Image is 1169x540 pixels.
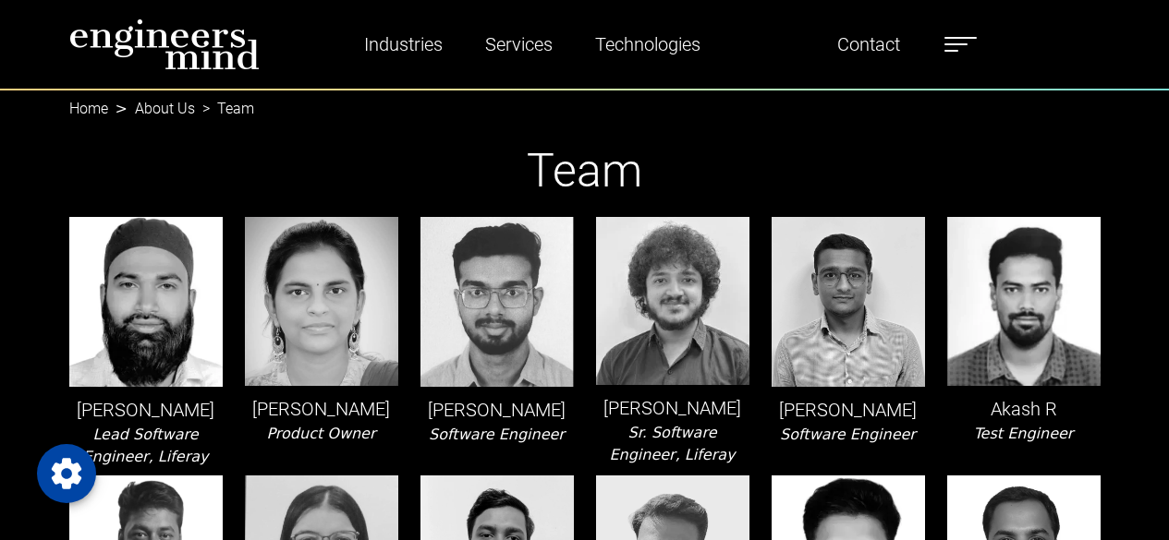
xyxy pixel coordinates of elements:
[266,425,375,442] i: Product Owner
[947,217,1101,387] img: leader-img
[195,98,254,120] li: Team
[596,217,749,386] img: leader-img
[82,426,208,465] i: Lead Software Engineer, Liferay
[357,23,450,66] a: Industries
[69,89,1101,111] nav: breadcrumb
[135,100,195,117] a: About Us
[245,217,398,387] img: leader-img
[780,426,916,443] i: Software Engineer
[69,100,108,117] a: Home
[588,23,708,66] a: Technologies
[947,395,1101,423] p: Akash R
[245,395,398,423] p: [PERSON_NAME]
[609,424,735,463] i: Sr. Software Engineer, Liferay
[69,18,260,70] img: logo
[772,217,925,388] img: leader-img
[772,396,925,424] p: [PERSON_NAME]
[830,23,907,66] a: Contact
[974,425,1074,442] i: Test Engineer
[420,217,574,387] img: leader-img
[429,426,565,443] i: Software Engineer
[478,23,560,66] a: Services
[69,143,1101,198] h1: Team
[596,394,749,422] p: [PERSON_NAME]
[69,396,223,424] p: [PERSON_NAME]
[420,396,574,424] p: [PERSON_NAME]
[69,217,223,387] img: leader-img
